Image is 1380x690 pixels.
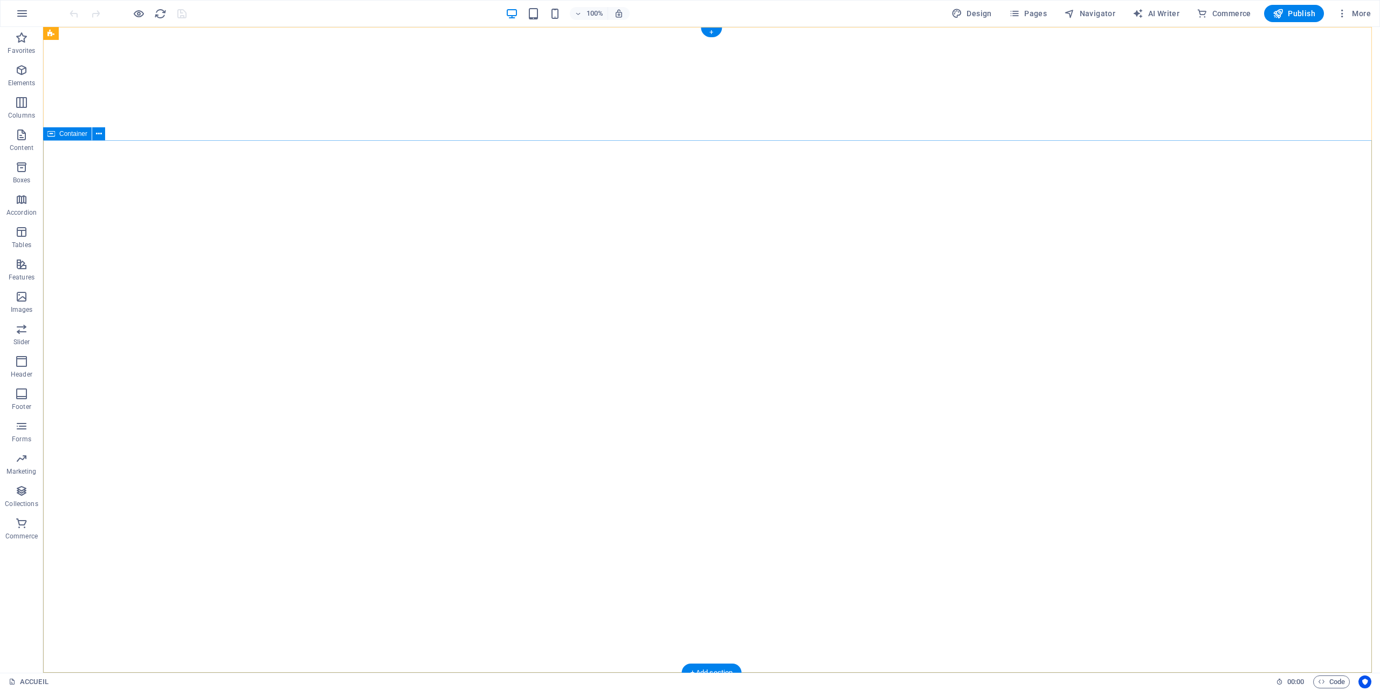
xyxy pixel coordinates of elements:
[1313,675,1350,688] button: Code
[682,664,742,682] div: + Add section
[13,176,31,185] p: Boxes
[1064,8,1115,19] span: Navigator
[10,144,33,152] p: Content
[1287,675,1304,688] span: 00 00
[132,7,145,20] button: Click here to leave preview mode and continue editing
[1358,675,1371,688] button: Usercentrics
[59,131,87,137] span: Container
[13,338,30,346] p: Slider
[8,46,35,55] p: Favorites
[12,241,31,249] p: Tables
[8,79,36,87] p: Elements
[9,675,49,688] a: Click to cancel selection. Double-click to open Pages
[6,208,37,217] p: Accordion
[12,435,31,443] p: Forms
[154,8,167,20] i: Reload page
[1133,8,1179,19] span: AI Writer
[5,532,38,541] p: Commerce
[1197,8,1251,19] span: Commerce
[586,7,603,20] h6: 100%
[1273,8,1315,19] span: Publish
[1192,5,1255,22] button: Commerce
[11,305,33,314] p: Images
[701,28,722,37] div: +
[6,467,36,476] p: Marketing
[1060,5,1120,22] button: Navigator
[5,500,38,508] p: Collections
[951,8,992,19] span: Design
[1318,675,1345,688] span: Code
[1264,5,1324,22] button: Publish
[947,5,996,22] div: Design (Ctrl+Alt+Y)
[1333,5,1375,22] button: More
[11,370,32,379] p: Header
[1295,678,1296,686] span: :
[570,7,608,20] button: 100%
[1128,5,1184,22] button: AI Writer
[1276,675,1305,688] h6: Session time
[1337,8,1371,19] span: More
[1009,8,1047,19] span: Pages
[947,5,996,22] button: Design
[12,402,31,411] p: Footer
[614,9,624,18] i: On resize automatically adjust zoom level to fit chosen device.
[9,273,34,282] p: Features
[154,7,167,20] button: reload
[8,111,35,120] p: Columns
[1005,5,1051,22] button: Pages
